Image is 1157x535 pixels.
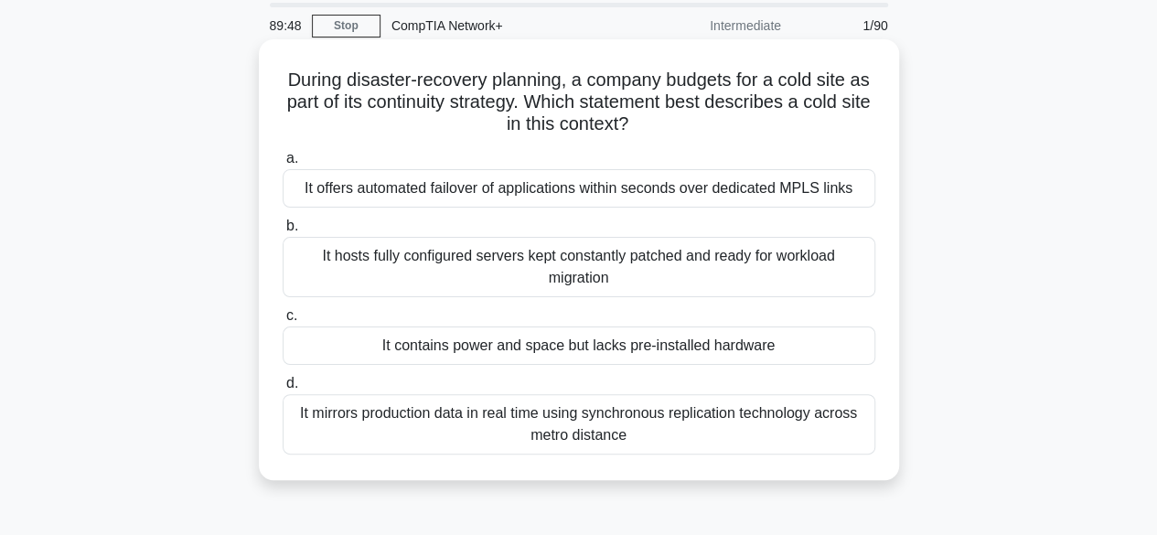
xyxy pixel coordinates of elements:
div: 89:48 [259,7,312,44]
span: b. [286,218,298,233]
span: d. [286,375,298,391]
div: CompTIA Network+ [380,7,632,44]
div: 1/90 [792,7,899,44]
div: It offers automated failover of applications within seconds over dedicated MPLS links [283,169,875,208]
span: a. [286,150,298,166]
div: It mirrors production data in real time using synchronous replication technology across metro dis... [283,394,875,455]
div: It hosts fully configured servers kept constantly patched and ready for workload migration [283,237,875,297]
span: c. [286,307,297,323]
div: It contains power and space but lacks pre-installed hardware [283,326,875,365]
div: Intermediate [632,7,792,44]
h5: During disaster-recovery planning, a company budgets for a cold site as part of its continuity st... [281,69,877,136]
a: Stop [312,15,380,37]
